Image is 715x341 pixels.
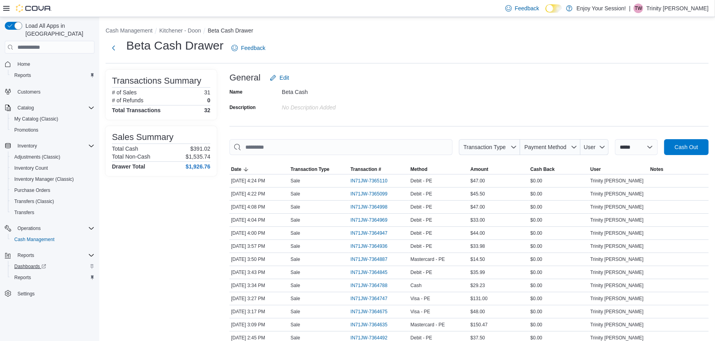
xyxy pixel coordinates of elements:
span: Transfers (Classic) [11,197,94,206]
span: $14.50 [470,256,485,262]
div: [DATE] 3:57 PM [229,241,289,251]
p: Sale [291,178,300,184]
span: Dashboards [11,262,94,271]
span: Reports [14,251,94,260]
a: Feedback [502,0,542,16]
nav: An example of EuiBreadcrumbs [106,27,709,36]
span: My Catalog (Classic) [14,116,58,122]
button: Catalog [2,102,98,113]
button: Home [2,58,98,70]
div: $0.00 [529,307,589,316]
a: Dashboards [8,261,98,272]
span: Load All Apps in [GEOGRAPHIC_DATA] [22,22,94,38]
a: Transfers (Classic) [11,197,57,206]
span: Catalog [14,103,94,113]
span: Reports [11,71,94,80]
span: Reports [14,274,31,281]
span: Debit - PE [410,191,432,197]
span: IN71JW-7364747 [351,295,387,302]
h4: Drawer Total [112,163,145,170]
button: User [580,139,609,155]
div: [DATE] 4:04 PM [229,215,289,225]
a: My Catalog (Classic) [11,114,62,124]
span: Adjustments (Classic) [11,152,94,162]
span: Debit - PE [410,269,432,276]
button: Transaction Type [289,165,349,174]
button: Date [229,165,289,174]
span: Edit [279,74,289,82]
button: IN71JW-7364936 [351,241,395,251]
button: Beta Cash Drawer [208,27,253,34]
span: Cash Management [11,235,94,244]
div: [DATE] 3:50 PM [229,255,289,264]
span: Trinity [PERSON_NAME] [590,269,644,276]
label: Description [229,104,256,111]
button: Reports [14,251,37,260]
h6: Total Non-Cash [112,153,150,160]
div: [DATE] 4:22 PM [229,189,289,199]
span: $44.00 [470,230,485,236]
p: 31 [204,89,210,96]
span: $47.00 [470,178,485,184]
span: Customers [14,86,94,96]
h1: Beta Cash Drawer [126,38,224,54]
p: Sale [291,217,300,223]
h4: $1,926.76 [186,163,210,170]
span: IN71JW-7364936 [351,243,387,249]
span: Home [14,59,94,69]
span: Purchase Orders [14,187,50,193]
span: Reports [14,72,31,79]
img: Cova [16,4,52,12]
span: Promotions [11,125,94,135]
h6: # of Sales [112,89,137,96]
p: Sale [291,322,300,328]
div: Trinity Walker [634,4,643,13]
button: IN71JW-7364887 [351,255,395,264]
span: Payment Method [524,144,567,150]
p: Sale [291,335,300,341]
p: Sale [291,230,300,236]
span: $150.47 [470,322,488,328]
button: Transaction Type [459,139,520,155]
button: Inventory Count [8,163,98,174]
p: | [629,4,631,13]
span: Debit - PE [410,217,432,223]
input: Dark Mode [545,4,562,13]
div: [DATE] 3:27 PM [229,294,289,303]
button: Cash Back [529,165,589,174]
a: Cash Management [11,235,58,244]
span: Reports [17,252,34,259]
div: $0.00 [529,215,589,225]
span: TW [635,4,642,13]
button: Reports [8,272,98,283]
span: IN71JW-7365099 [351,191,387,197]
nav: Complex example [5,55,94,320]
div: $0.00 [529,320,589,330]
button: Operations [2,223,98,234]
span: Visa - PE [410,295,430,302]
span: $33.98 [470,243,485,249]
span: $35.99 [470,269,485,276]
span: Mastercard - PE [410,322,445,328]
span: Amount [470,166,488,172]
p: Sale [291,204,300,210]
span: $47.00 [470,204,485,210]
button: Transaction # [349,165,409,174]
span: User [584,144,596,150]
span: Inventory [14,141,94,151]
span: Debit - PE [410,230,432,236]
span: Trinity [PERSON_NAME] [590,230,644,236]
p: Sale [291,191,300,197]
span: Reports [11,273,94,282]
button: Amount [469,165,529,174]
span: Debit - PE [410,178,432,184]
p: Sale [291,295,300,302]
div: $0.00 [529,281,589,290]
span: IN71JW-7364845 [351,269,387,276]
span: Operations [17,225,41,232]
a: Inventory Count [11,163,51,173]
a: Customers [14,87,44,97]
span: Mastercard - PE [410,256,445,262]
a: Inventory Manager (Classic) [11,174,77,184]
button: IN71JW-7364845 [351,268,395,277]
